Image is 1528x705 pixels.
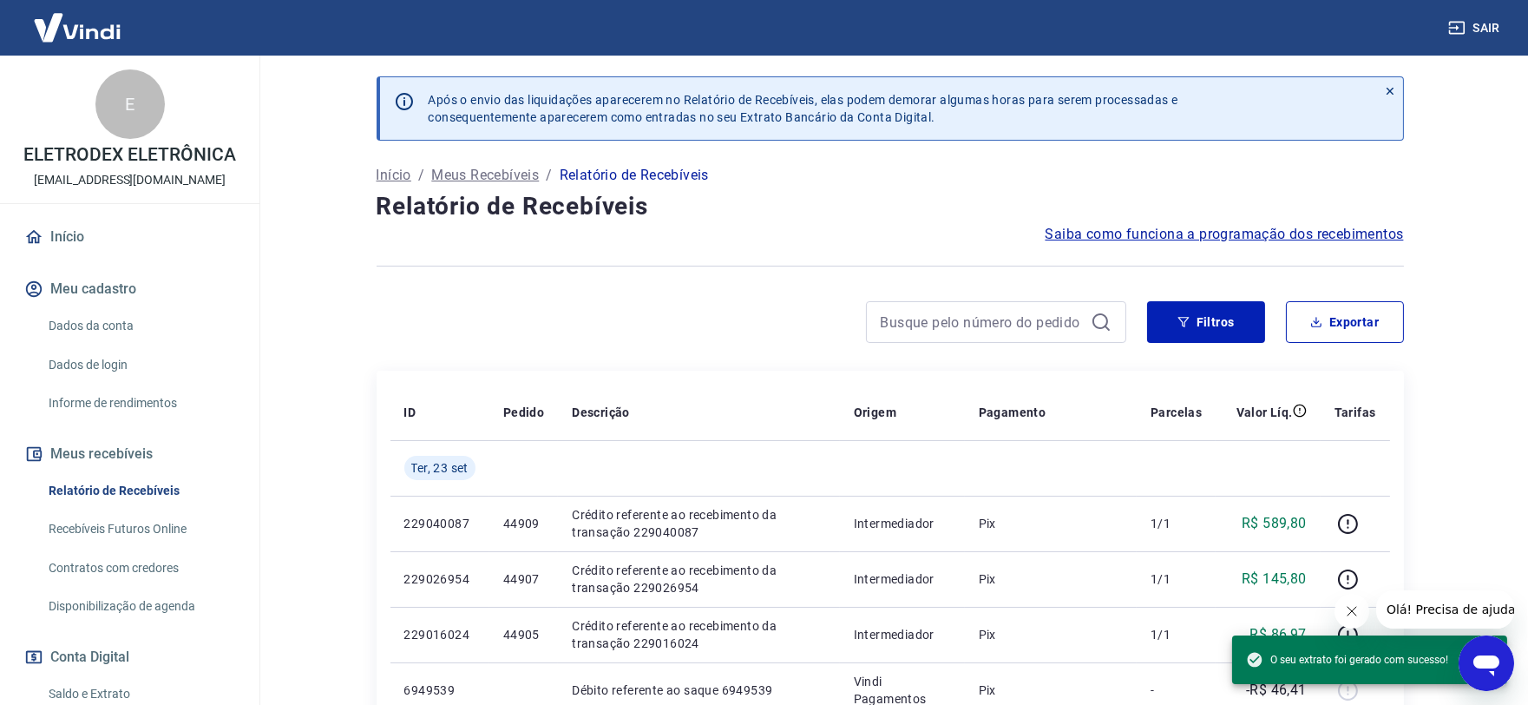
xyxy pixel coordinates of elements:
[21,270,239,308] button: Meu cadastro
[979,404,1046,421] p: Pagamento
[503,515,544,532] p: 44909
[42,550,239,586] a: Contratos com credores
[1151,515,1202,532] p: 1/1
[418,165,424,186] p: /
[503,626,544,643] p: 44905
[1246,651,1448,669] span: O seu extrato foi gerado com sucesso!
[1246,680,1307,701] p: -R$ 46,41
[572,404,630,421] p: Descrição
[42,589,239,624] a: Disponibilização de agenda
[1445,12,1507,44] button: Sair
[34,171,226,189] p: [EMAIL_ADDRESS][DOMAIN_NAME]
[854,404,896,421] p: Origem
[1242,569,1307,590] p: R$ 145,80
[404,404,416,421] p: ID
[881,309,1084,335] input: Busque pelo número do pedido
[1046,224,1404,245] a: Saiba como funciona a programação dos recebimentos
[854,570,951,588] p: Intermediador
[404,515,475,532] p: 229040087
[42,511,239,547] a: Recebíveis Futuros Online
[95,69,165,139] div: E
[1286,301,1404,343] button: Exportar
[377,165,411,186] a: Início
[1151,404,1202,421] p: Parcelas
[21,638,239,676] button: Conta Digital
[854,515,951,532] p: Intermediador
[979,570,1123,588] p: Pix
[1151,682,1202,699] p: -
[404,682,475,699] p: 6949539
[377,189,1404,224] h4: Relatório de Recebíveis
[1335,594,1369,629] iframe: Fechar mensagem
[854,626,951,643] p: Intermediador
[1151,626,1202,643] p: 1/1
[979,515,1123,532] p: Pix
[21,1,134,54] img: Vindi
[979,682,1123,699] p: Pix
[411,459,469,477] span: Ter, 23 set
[1151,570,1202,588] p: 1/1
[1249,624,1306,645] p: R$ 86,97
[1459,636,1514,691] iframe: Botão para abrir a janela de mensagens
[21,218,239,256] a: Início
[546,165,552,186] p: /
[572,506,825,541] p: Crédito referente ao recebimento da transação 229040087
[1376,590,1514,629] iframe: Mensagem da empresa
[572,562,825,596] p: Crédito referente ao recebimento da transação 229026954
[1335,404,1376,421] p: Tarifas
[572,617,825,652] p: Crédito referente ao recebimento da transação 229016024
[572,682,825,699] p: Débito referente ao saque 6949539
[503,404,544,421] p: Pedido
[1236,404,1293,421] p: Valor Líq.
[1147,301,1265,343] button: Filtros
[404,570,475,588] p: 229026954
[23,146,235,164] p: ELETRODEX ELETRÔNICA
[42,308,239,344] a: Dados da conta
[42,385,239,421] a: Informe de rendimentos
[431,165,539,186] a: Meus Recebíveis
[429,91,1178,126] p: Após o envio das liquidações aparecerem no Relatório de Recebíveis, elas podem demorar algumas ho...
[560,165,709,186] p: Relatório de Recebíveis
[503,570,544,588] p: 44907
[1242,513,1307,534] p: R$ 589,80
[42,473,239,509] a: Relatório de Recebíveis
[42,347,239,383] a: Dados de login
[404,626,475,643] p: 229016024
[979,626,1123,643] p: Pix
[10,12,146,26] span: Olá! Precisa de ajuda?
[21,435,239,473] button: Meus recebíveis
